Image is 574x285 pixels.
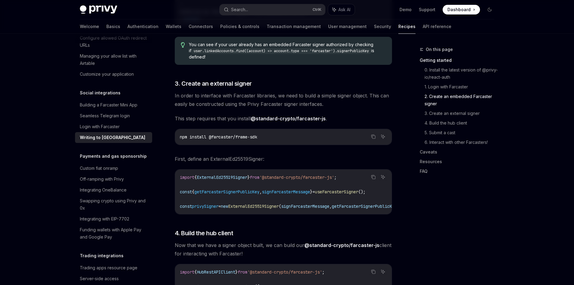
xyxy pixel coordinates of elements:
a: Funding wallets with Apple Pay and Google Pay [75,224,152,242]
span: First, define an ExternalEd25519Signer: [175,155,392,163]
span: 3. Create an external signer [175,79,252,88]
a: @standard-crypto/farcaster-js [304,242,379,249]
div: Customize your application [80,71,134,78]
a: Demo [400,7,412,13]
a: 0. Install the latest version of @privy-io/react-auth [425,65,499,82]
a: Connectors [189,19,213,34]
button: Search...CtrlK [220,4,325,15]
a: User management [328,19,367,34]
span: ; [334,175,337,180]
span: signFarcasterMessage [281,204,329,209]
a: Building a Farcaster Mini App [75,100,152,110]
a: 3. Create an external signer [425,109,499,118]
span: (); [358,189,365,195]
span: getFarcasterSignerPublicKey [332,204,397,209]
span: import [180,269,194,275]
a: Trading apps resource page [75,262,152,273]
a: 6. Interact with other Farcasters! [425,138,499,147]
h5: Social integrations [80,89,121,97]
a: Resources [420,157,499,166]
a: FAQ [420,166,499,176]
a: Welcome [80,19,99,34]
div: Integrating OneBalance [80,186,127,194]
h5: Trading integrations [80,252,124,259]
span: '@standard-crypto/farcaster-js' [247,269,322,275]
div: Login with Farcaster [80,123,120,130]
span: useFarcasterSigner [315,189,358,195]
button: Ask AI [379,268,387,276]
button: Copy the contents from the code block [369,133,377,141]
div: Integrating with EIP-7702 [80,215,129,223]
span: getFarcasterSignerPublicKey [194,189,259,195]
a: @standard-crypto/farcaster-js [251,116,326,122]
div: Custom fiat onramp [80,165,118,172]
a: Swapping crypto using Privy and 0x [75,195,152,214]
span: { [194,175,197,180]
span: This step requires that you install . [175,114,392,123]
a: Server-side access [75,273,152,284]
a: Customize your application [75,69,152,80]
a: Seamless Telegram login [75,110,152,121]
span: import [180,175,194,180]
span: new [221,204,228,209]
a: Authentication [127,19,158,34]
a: 2. Create an embedded Farcaster signer [425,92,499,109]
span: Ctrl K [312,7,322,12]
div: Building a Farcaster Mini App [80,101,137,109]
a: Login with Farcaster [75,121,152,132]
div: Seamless Telegram login [80,112,130,119]
a: Security [374,19,391,34]
a: Integrating OneBalance [75,185,152,195]
a: Caveats [420,147,499,157]
span: const [180,189,192,195]
span: = [218,204,221,209]
a: 4. Build the hub client [425,118,499,128]
div: Swapping crypto using Privy and 0x [80,197,149,212]
span: npm install @farcaster/frame-sdk [180,134,257,140]
img: dark logo [80,5,117,14]
span: , [259,189,262,195]
span: } [310,189,312,195]
a: Integrating with EIP-7702 [75,214,152,224]
span: Dashboard [447,7,471,13]
span: } [247,175,250,180]
span: { [194,269,197,275]
span: } [235,269,238,275]
a: Dashboard [443,5,480,14]
div: Search... [231,6,248,13]
a: Writing to [GEOGRAPHIC_DATA] [75,132,152,143]
a: Recipes [398,19,416,34]
span: , [329,204,332,209]
span: from [250,175,259,180]
button: Copy the contents from the code block [369,268,377,276]
div: Off-ramping with Privy [80,176,124,183]
div: Managing your allow list with Airtable [80,52,149,67]
span: privySigner [192,204,218,209]
span: HubRestAPIClient [197,269,235,275]
a: Policies & controls [220,19,259,34]
div: Trading apps resource page [80,264,137,271]
div: Writing to [GEOGRAPHIC_DATA] [80,134,145,141]
h5: Payments and gas sponsorship [80,153,147,160]
span: { [192,189,194,195]
span: In order to interface with Farcaster libraries, we need to build a simple signer object. This can... [175,91,392,108]
span: ( [279,204,281,209]
a: Off-ramping with Privy [75,174,152,185]
button: Toggle dark mode [485,5,494,14]
a: Managing your allow list with Airtable [75,51,152,69]
a: Wallets [166,19,181,34]
span: from [238,269,247,275]
span: ExternalEd25519Signer [228,204,279,209]
a: API reference [423,19,451,34]
a: Getting started [420,55,499,65]
button: Ask AI [379,173,387,181]
button: Ask AI [379,133,387,141]
span: ExternalEd25519Signer [197,175,247,180]
div: Funding wallets with Apple Pay and Google Pay [80,226,149,241]
span: = [312,189,315,195]
span: ; [322,269,325,275]
span: Ask AI [338,7,350,13]
span: '@standard-crypto/farcaster-js' [259,175,334,180]
div: Server-side access [80,275,119,282]
a: Support [419,7,435,13]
